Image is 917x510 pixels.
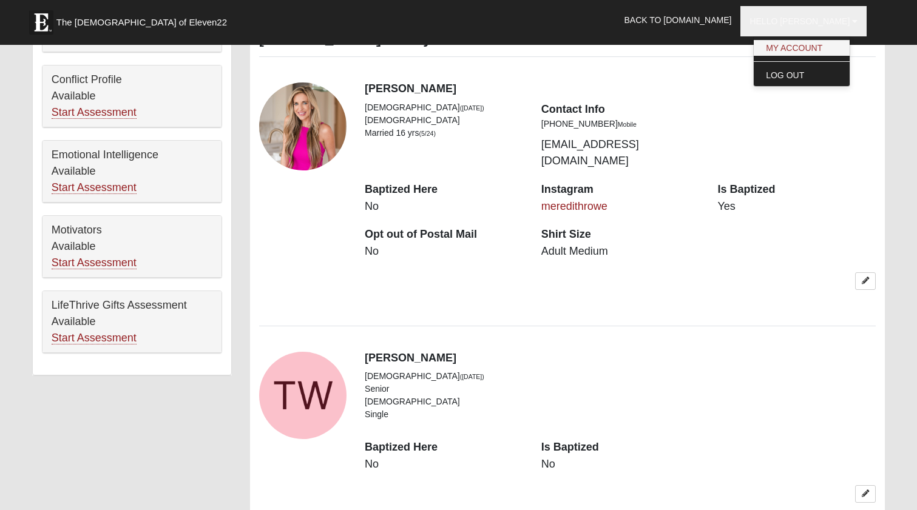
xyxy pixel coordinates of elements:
[541,103,605,115] strong: Contact Info
[365,395,523,408] li: [DEMOGRAPHIC_DATA]
[23,4,266,35] a: The [DEMOGRAPHIC_DATA] of Eleven22
[460,104,484,112] small: ([DATE])
[52,181,137,194] a: Start Assessment
[365,370,523,383] li: [DEMOGRAPHIC_DATA]
[365,227,523,243] dt: Opt out of Postal Mail
[42,216,222,278] div: Motivators Available
[365,82,876,96] h4: [PERSON_NAME]
[259,352,347,439] a: View Fullsize Photo
[460,373,484,380] small: ([DATE])
[855,485,876,503] a: Edit Talan Whelan
[419,130,436,137] small: (5/24)
[365,440,523,455] dt: Baptized Here
[365,383,523,395] li: Senior
[615,5,741,35] a: Back to [DOMAIN_NAME]
[754,67,850,83] a: Log Out
[365,182,523,198] dt: Baptized Here
[717,199,876,215] dd: Yes
[365,101,523,114] li: [DEMOGRAPHIC_DATA]
[42,291,222,353] div: LifeThrive Gifts Assessment Available
[717,182,876,198] dt: Is Baptized
[541,440,700,455] dt: Is Baptized
[259,82,347,170] a: View Fullsize Photo
[29,10,53,35] img: Eleven22 logo
[541,200,607,212] a: meredithrowe
[855,272,876,290] a: Edit Meredith Rowe
[365,199,523,215] dd: No
[541,182,700,198] dt: Instagram
[618,121,637,128] small: Mobile
[56,16,227,29] span: The [DEMOGRAPHIC_DATA] of Eleven22
[365,114,523,127] li: [DEMOGRAPHIC_DATA]
[52,332,137,344] a: Start Assessment
[42,65,222,127] div: Conflict Profile Available
[365,408,523,421] li: Single
[541,227,700,243] dt: Shirt Size
[750,16,850,26] span: Hello [PERSON_NAME]
[532,101,709,169] div: [EMAIL_ADDRESS][DOMAIN_NAME]
[541,118,700,130] li: [PHONE_NUMBER]
[365,352,876,365] h4: [PERSON_NAME]
[42,141,222,203] div: Emotional Intelligence Available
[52,257,137,269] a: Start Assessment
[365,127,523,139] li: Married 16 yrs
[52,106,137,119] a: Start Assessment
[365,457,523,472] dd: No
[541,457,700,472] dd: No
[754,40,850,56] a: My Account
[365,244,523,260] dd: No
[740,6,867,36] a: Hello [PERSON_NAME]
[541,244,700,260] dd: Adult Medium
